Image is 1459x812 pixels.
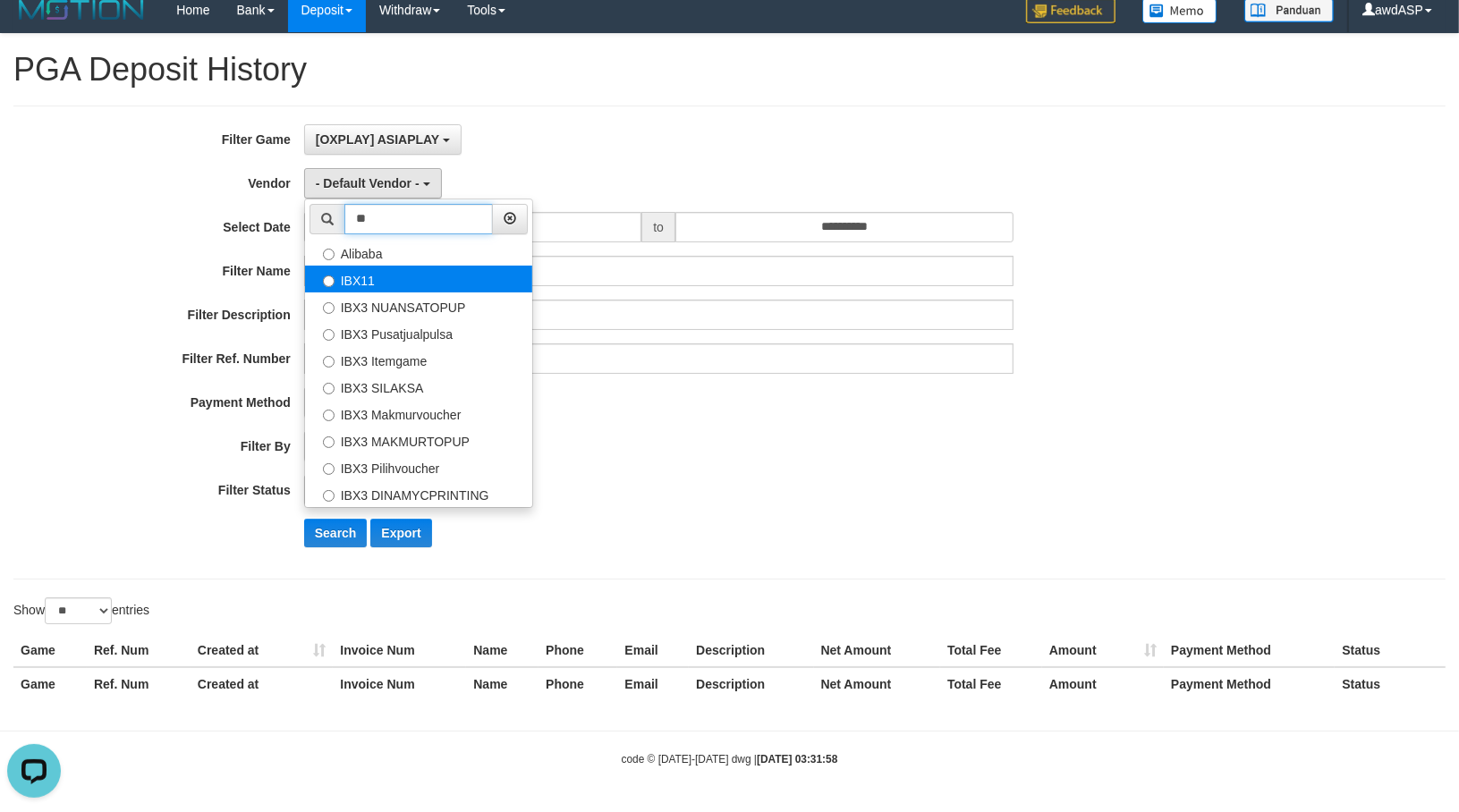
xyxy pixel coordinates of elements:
th: Status [1335,667,1446,700]
label: IBX3 Itemgame [305,346,532,373]
input: IBX3 Pusatjualpulsa [323,329,335,341]
input: Alibaba [323,249,335,260]
label: IBX11 [305,266,532,292]
th: Payment Method [1164,634,1335,667]
th: Net Amount [814,634,940,667]
th: Email [617,634,689,667]
th: Created at [191,667,334,700]
th: Description [689,667,813,700]
th: Invoice Num [333,667,466,700]
th: Status [1335,634,1446,667]
label: IBX3 Makmurvoucher [305,400,532,427]
th: Created at [191,634,334,667]
th: Invoice Num [333,634,466,667]
label: IBX3 Pilihvoucher [305,453,532,480]
label: IBX3 Pusatjualpulsa [305,319,532,346]
label: IBX3 SILAKSA [305,373,532,400]
label: IBX3 NUANSATOPUP [305,292,532,319]
select: Showentries [45,597,112,624]
th: Ref. Num [87,667,191,700]
input: IBX3 DINAMYCPRINTING [323,490,335,502]
span: [OXPLAY] ASIAPLAY [316,132,439,147]
th: Name [466,634,539,667]
th: Amount [1042,667,1164,700]
button: Export [370,519,431,547]
th: Amount [1042,634,1164,667]
button: [OXPLAY] ASIAPLAY [304,124,462,155]
small: code © [DATE]-[DATE] dwg | [622,753,838,765]
th: Phone [539,667,617,700]
th: Phone [539,634,617,667]
th: Total Fee [940,634,1042,667]
input: IBX11 [323,275,335,287]
th: Email [617,667,689,700]
button: Open LiveChat chat widget [7,7,61,61]
label: Show entries [13,597,149,624]
label: Alibaba [305,239,532,266]
th: Game [13,634,87,667]
input: IBX3 NUANSATOPUP [323,302,335,314]
button: - Default Vendor - [304,168,442,199]
th: Ref. Num [87,634,191,667]
button: Search [304,519,368,547]
strong: [DATE] 03:31:58 [757,753,837,765]
span: - Default Vendor - [316,176,420,190]
input: IBX3 SILAKSA [323,383,335,394]
th: Game [13,667,87,700]
th: Payment Method [1164,667,1335,700]
input: IBX3 Itemgame [323,356,335,368]
th: Name [466,667,539,700]
label: IBX3 MAKMURTOPUP [305,427,532,453]
span: to [641,212,675,242]
th: Net Amount [814,667,940,700]
th: Description [689,634,813,667]
h1: PGA Deposit History [13,52,1446,88]
input: IBX3 Makmurvoucher [323,410,335,421]
th: Total Fee [940,667,1042,700]
input: IBX3 MAKMURTOPUP [323,436,335,448]
input: IBX3 Pilihvoucher [323,463,335,475]
label: IBX3 DINAMYCPRINTING [305,480,532,507]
